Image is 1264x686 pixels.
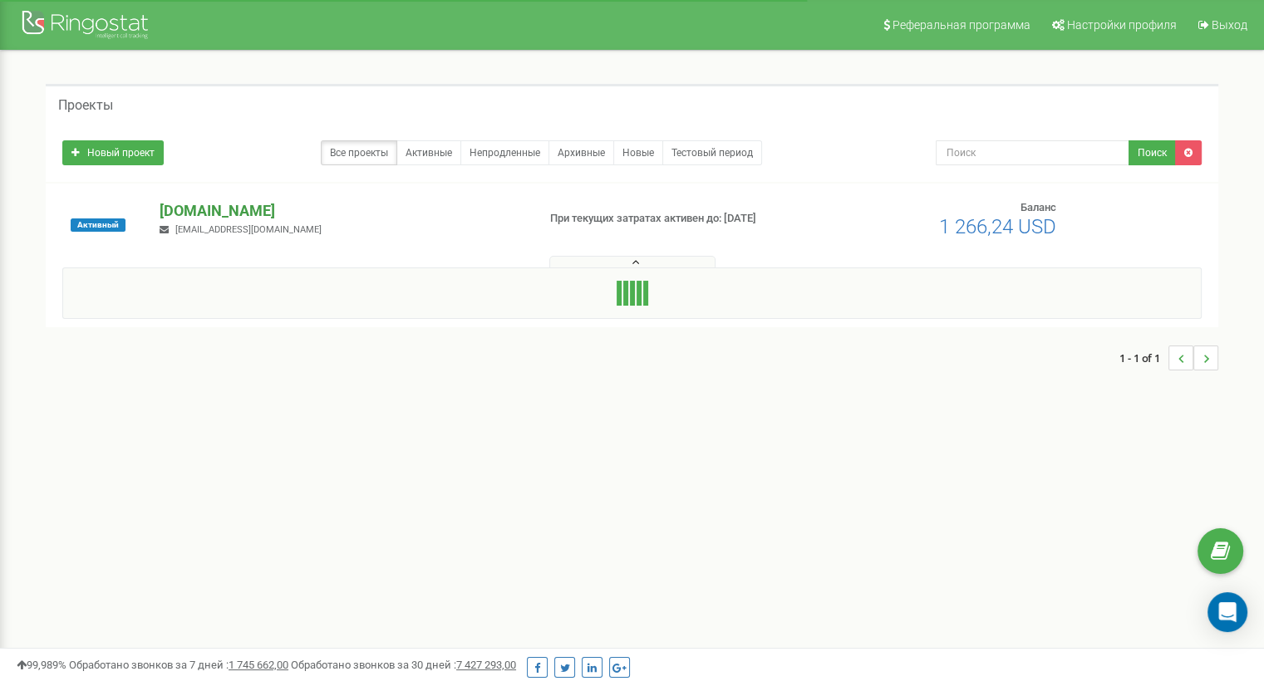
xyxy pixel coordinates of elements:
span: Настройки профиля [1067,18,1177,32]
button: Поиск [1129,140,1176,165]
a: Новый проект [62,140,164,165]
div: Open Intercom Messenger [1207,592,1247,632]
a: Все проекты [321,140,397,165]
p: [DOMAIN_NAME] [160,200,523,222]
span: Реферальная программа [893,18,1030,32]
a: Тестовый период [662,140,762,165]
a: Архивные [548,140,614,165]
span: 1 - 1 of 1 [1119,345,1168,370]
span: 99,989% [17,659,66,671]
span: Активный [71,218,125,232]
span: [EMAIL_ADDRESS][DOMAIN_NAME] [175,224,322,235]
u: 1 745 662,00 [229,659,288,671]
a: Непродленные [460,140,549,165]
nav: ... [1119,329,1218,387]
span: 1 266,24 USD [939,215,1056,238]
a: Новые [613,140,663,165]
span: Обработано звонков за 7 дней : [69,659,288,671]
span: Выход [1212,18,1247,32]
p: При текущих затратах активен до: [DATE] [550,211,816,227]
h5: Проекты [58,98,113,113]
span: Баланс [1021,201,1056,213]
input: Поиск [936,140,1129,165]
a: Активные [396,140,461,165]
u: 7 427 293,00 [456,659,516,671]
span: Обработано звонков за 30 дней : [291,659,516,671]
